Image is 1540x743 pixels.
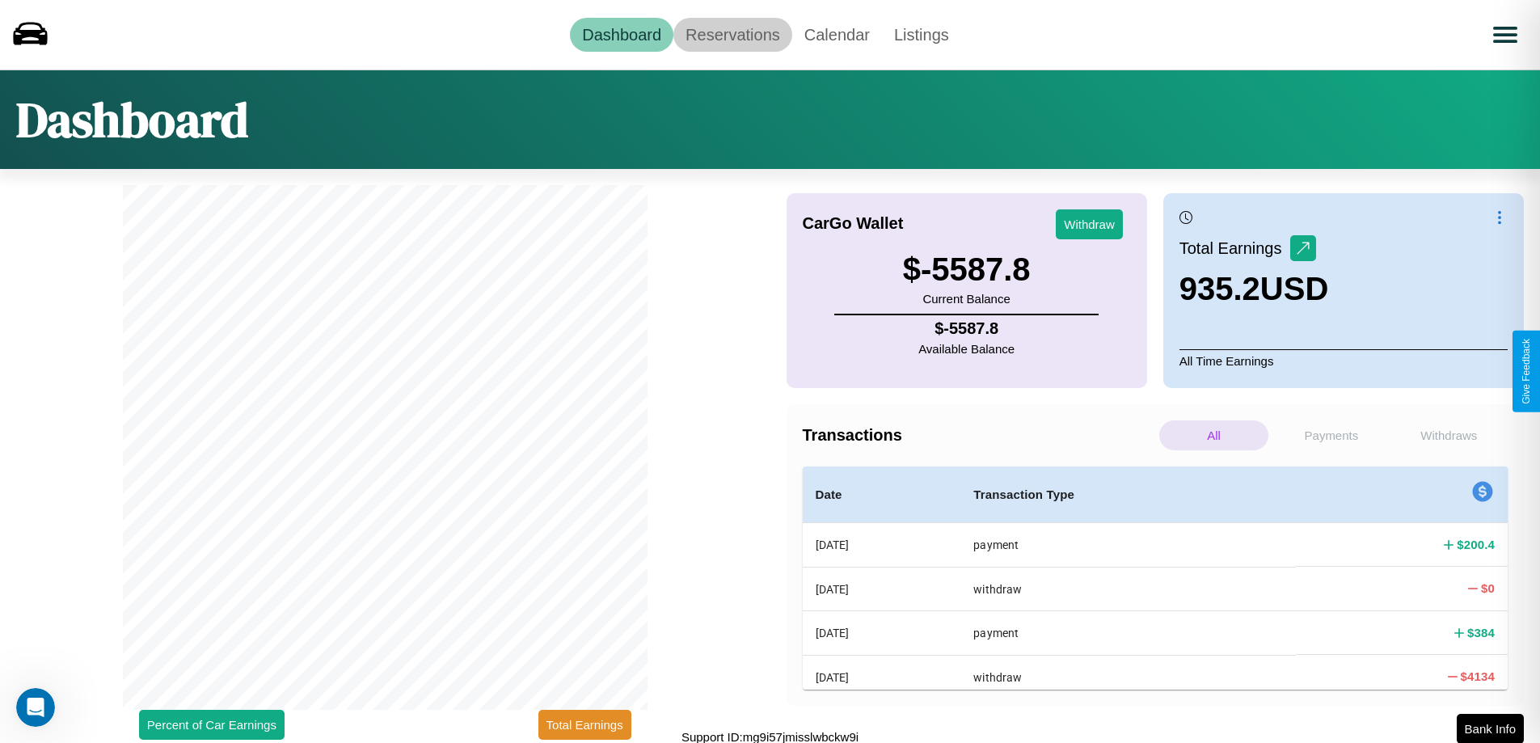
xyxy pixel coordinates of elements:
[538,710,631,740] button: Total Earnings
[803,214,904,233] h4: CarGo Wallet
[1483,12,1528,57] button: Open menu
[803,655,961,699] th: [DATE]
[1056,209,1123,239] button: Withdraw
[803,567,961,610] th: [DATE]
[960,655,1296,699] th: withdraw
[903,288,1031,310] p: Current Balance
[792,18,882,52] a: Calendar
[1394,420,1504,450] p: Withdraws
[803,426,1155,445] h4: Transactions
[882,18,961,52] a: Listings
[960,567,1296,610] th: withdraw
[1179,234,1290,263] p: Total Earnings
[960,523,1296,568] th: payment
[903,251,1031,288] h3: $ -5587.8
[803,611,961,655] th: [DATE]
[1457,536,1495,553] h4: $ 200.4
[960,611,1296,655] th: payment
[16,87,248,153] h1: Dashboard
[139,710,285,740] button: Percent of Car Earnings
[16,688,55,727] iframe: Intercom live chat
[1461,668,1495,685] h4: $ 4134
[673,18,792,52] a: Reservations
[1159,420,1268,450] p: All
[816,485,948,504] h4: Date
[918,319,1015,338] h4: $ -5587.8
[1276,420,1386,450] p: Payments
[1179,271,1329,307] h3: 935.2 USD
[918,338,1015,360] p: Available Balance
[570,18,673,52] a: Dashboard
[803,523,961,568] th: [DATE]
[1481,580,1495,597] h4: $ 0
[1467,624,1495,641] h4: $ 384
[973,485,1283,504] h4: Transaction Type
[1179,349,1508,372] p: All Time Earnings
[1521,339,1532,404] div: Give Feedback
